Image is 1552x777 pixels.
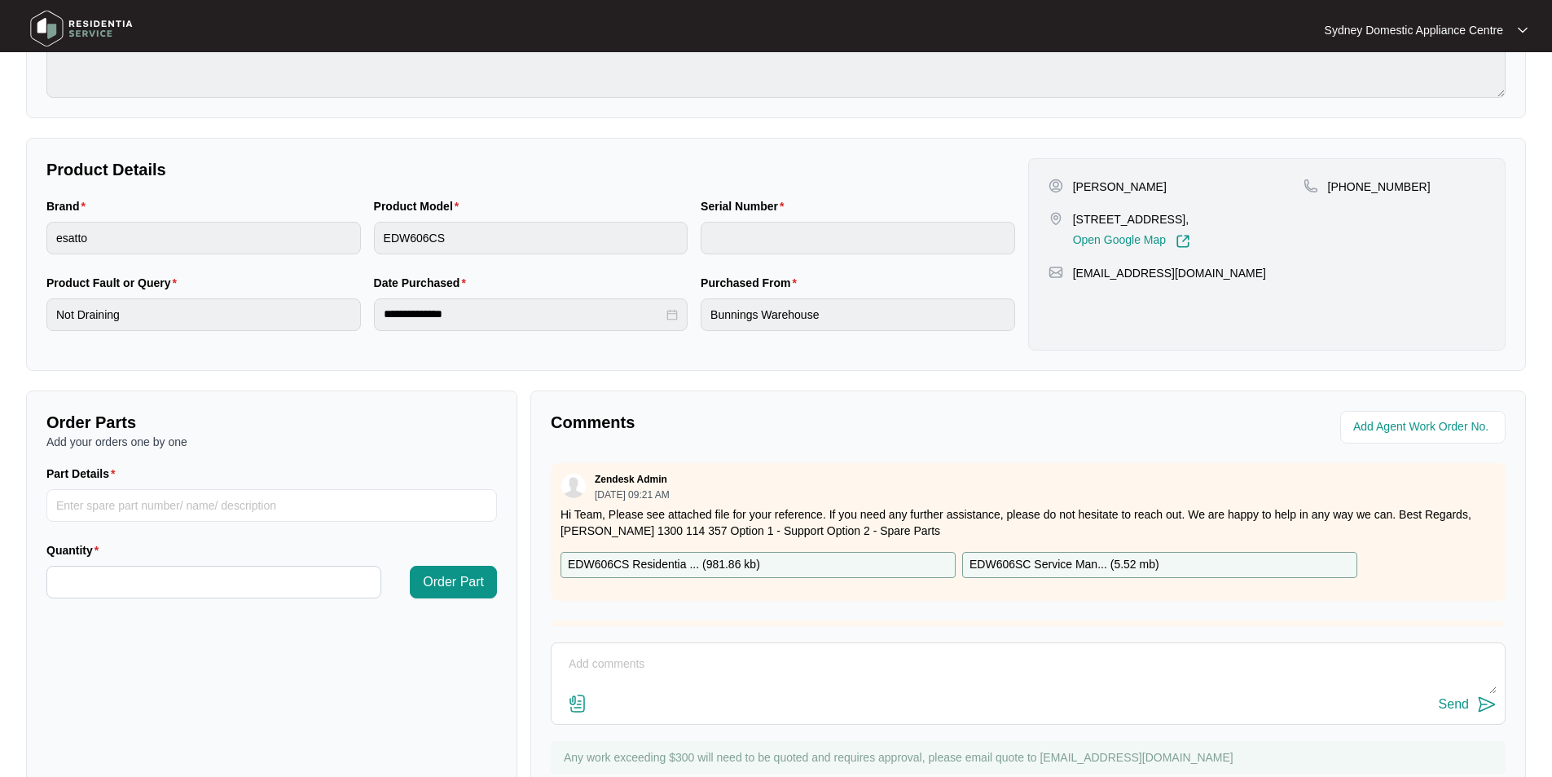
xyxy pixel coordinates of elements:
label: Quantity [46,542,105,558]
img: map-pin [1304,179,1318,193]
span: Order Part [423,572,484,592]
input: Purchased From [701,298,1015,331]
p: [DATE] 09:21 AM [595,490,670,500]
img: Link-External [1176,234,1190,249]
p: Hi Team, Please see attached file for your reference. If you need any further assistance, please ... [561,506,1496,539]
img: file-attachment-doc.svg [568,694,587,713]
input: Serial Number [701,222,1015,254]
p: Any work exceeding $300 will need to be quoted and requires approval, please email quote to [EMAI... [564,749,1497,766]
a: Open Google Map [1073,234,1190,249]
input: Product Fault or Query [46,298,361,331]
img: map-pin [1049,265,1063,280]
p: Zendesk Admin [595,473,667,486]
img: user.svg [561,474,586,498]
p: Product Details [46,158,1015,181]
img: residentia service logo [24,4,138,53]
label: Product Fault or Query [46,275,183,291]
p: [EMAIL_ADDRESS][DOMAIN_NAME] [1073,265,1266,281]
img: map-pin [1049,211,1063,226]
input: Part Details [46,489,497,522]
img: user-pin [1049,179,1063,193]
label: Part Details [46,466,122,482]
input: Product Model [374,222,688,254]
p: Add your orders one by one [46,434,497,450]
p: EDW606CS Residentia ... ( 981.86 kb ) [568,556,760,574]
img: dropdown arrow [1518,26,1528,34]
p: Order Parts [46,411,497,434]
p: [STREET_ADDRESS], [1073,211,1190,227]
p: [PHONE_NUMBER] [1328,179,1431,195]
input: Quantity [47,567,380,598]
button: Order Part [410,566,497,598]
img: send-icon.svg [1477,695,1497,714]
label: Purchased From [701,275,803,291]
label: Product Model [374,198,466,214]
label: Brand [46,198,92,214]
p: [PERSON_NAME] [1073,179,1167,195]
label: Date Purchased [374,275,473,291]
div: Send [1439,697,1469,712]
label: Serial Number [701,198,790,214]
p: EDW606SC Service Man... ( 5.52 mb ) [969,556,1159,574]
input: Date Purchased [384,306,664,323]
button: Send [1439,694,1497,716]
input: Brand [46,222,361,254]
p: Comments [551,411,1017,434]
p: Sydney Domestic Appliance Centre [1325,22,1503,38]
input: Add Agent Work Order No. [1353,417,1496,437]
